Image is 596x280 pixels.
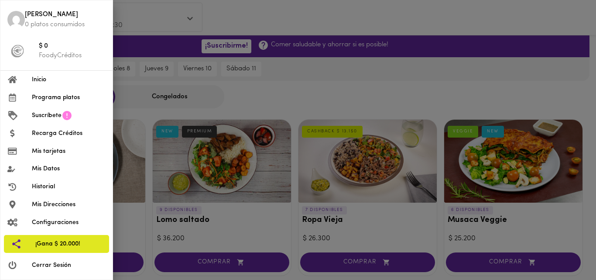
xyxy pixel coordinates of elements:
span: Configuraciones [32,218,106,227]
span: Suscríbete [32,111,62,120]
span: Cerrar Sesión [32,261,106,270]
span: Mis Datos [32,164,106,173]
span: Inicio [32,75,106,84]
p: 0 platos consumidos [25,20,106,29]
span: Historial [32,182,106,191]
span: Mis tarjetas [32,147,106,156]
p: FoodyCréditos [39,51,106,60]
span: ¡Gana $ 20.000! [35,239,102,249]
span: Recarga Créditos [32,129,106,138]
span: Programa platos [32,93,106,102]
span: $ 0 [39,41,106,52]
iframe: Messagebird Livechat Widget [545,229,587,271]
span: [PERSON_NAME] [25,10,106,20]
span: Mis Direcciones [32,200,106,209]
img: foody-creditos-black.png [11,45,24,58]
